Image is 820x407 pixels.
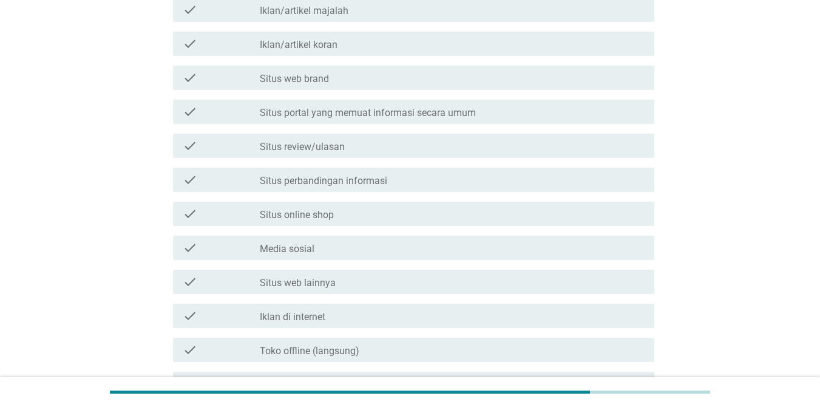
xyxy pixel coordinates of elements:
i: check [183,275,197,289]
label: Situs web brand [260,73,329,85]
i: check [183,104,197,119]
i: check [183,241,197,255]
label: Toko offline (langsung) [260,345,359,357]
label: Iklan di internet [260,311,325,323]
i: check [183,36,197,51]
label: Media sosial [260,243,314,255]
label: Iklan/artikel majalah [260,5,348,17]
i: check [183,70,197,85]
i: check [183,377,197,391]
label: Situs web lainnya [260,277,336,289]
label: Iklan/artikel koran [260,39,337,51]
i: check [183,343,197,357]
label: Situs online shop [260,209,334,221]
i: check [183,139,197,153]
i: check [183,173,197,187]
label: Situs portal yang memuat informasi secara umum [260,107,476,119]
label: Situs review/ulasan [260,141,345,153]
label: Situs perbandingan informasi [260,175,387,187]
i: check [183,207,197,221]
i: check [183,2,197,17]
i: check [183,309,197,323]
